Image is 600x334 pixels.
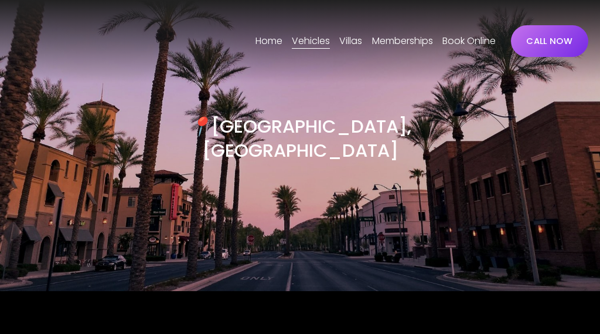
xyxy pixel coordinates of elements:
span: Vehicles [292,33,330,50]
a: Home [255,32,282,50]
h3: [GEOGRAPHIC_DATA], [GEOGRAPHIC_DATA] [156,114,444,163]
a: folder dropdown [339,32,362,50]
a: Memberships [372,32,433,50]
a: folder dropdown [292,32,330,50]
em: 📍 [189,114,211,139]
span: Villas [339,33,362,50]
a: CALL NOW [511,25,588,57]
a: Book Online [442,32,496,50]
img: Luxury Car &amp; Home Rentals For Every Occasion [12,12,105,70]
